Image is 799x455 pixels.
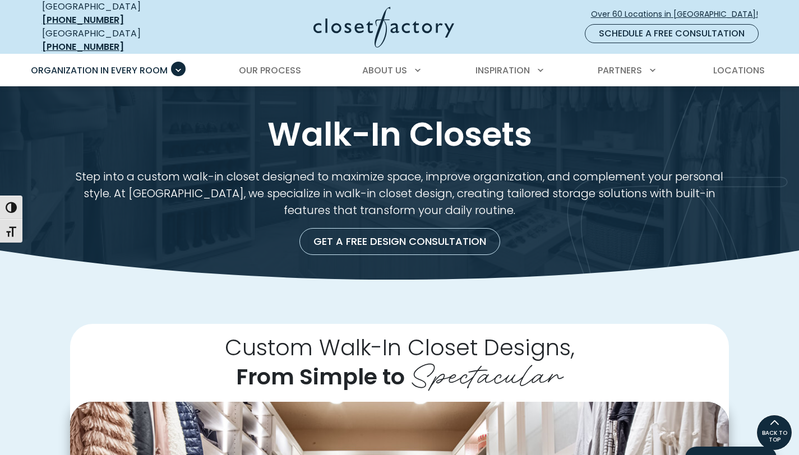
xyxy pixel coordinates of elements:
[713,64,765,77] span: Locations
[239,64,301,77] span: Our Process
[42,27,205,54] div: [GEOGRAPHIC_DATA]
[40,113,760,155] h1: Walk-In Closets
[591,8,767,20] span: Over 60 Locations in [GEOGRAPHIC_DATA]!
[225,332,575,363] span: Custom Walk-In Closet Designs,
[410,350,563,394] span: Spectacular
[42,40,124,53] a: [PHONE_NUMBER]
[585,24,759,43] a: Schedule a Free Consultation
[313,7,454,48] img: Closet Factory Logo
[590,4,768,24] a: Over 60 Locations in [GEOGRAPHIC_DATA]!
[757,430,792,443] span: BACK TO TOP
[70,169,729,219] p: Step into a custom walk-in closet designed to maximize space, improve organization, and complemen...
[598,64,642,77] span: Partners
[362,64,407,77] span: About Us
[23,55,777,86] nav: Primary Menu
[475,64,530,77] span: Inspiration
[42,13,124,26] a: [PHONE_NUMBER]
[756,415,792,451] a: BACK TO TOP
[299,228,500,255] a: Get a Free Design Consultation
[31,64,168,77] span: Organization in Every Room
[236,361,405,392] span: From Simple to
